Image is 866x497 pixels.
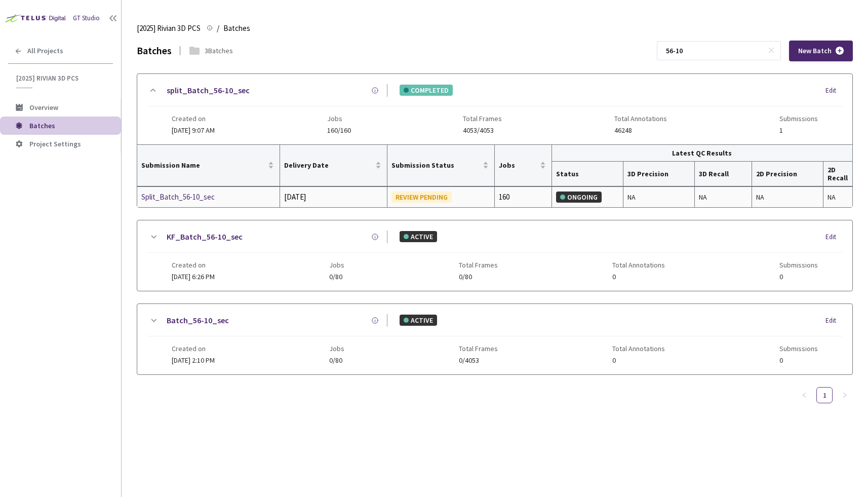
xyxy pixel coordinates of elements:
[612,261,665,269] span: Total Annotations
[327,127,351,134] span: 160/160
[29,103,58,112] span: Overview
[172,261,215,269] span: Created on
[823,162,852,186] th: 2D Recall
[463,114,502,123] span: Total Frames
[284,191,383,203] div: [DATE]
[756,192,819,203] div: NA
[459,261,498,269] span: Total Frames
[459,273,498,281] span: 0/80
[614,114,667,123] span: Total Annotations
[463,127,502,134] span: 4053/4053
[660,42,768,60] input: Search
[816,387,833,403] li: 1
[16,74,107,83] span: [2025] Rivian 3D PCS
[499,191,547,203] div: 160
[627,192,690,203] div: NA
[172,126,215,135] span: [DATE] 9:07 AM
[495,145,552,186] th: Jobs
[141,161,266,169] span: Submission Name
[779,357,818,364] span: 0
[223,22,250,34] span: Batches
[837,387,853,403] button: right
[137,304,852,374] div: Batch_56-10_secACTIVEEditCreated on[DATE] 2:10 PMJobs0/80Total Frames0/4053Total Annotations0Subm...
[205,45,233,56] div: 3 Batches
[280,145,387,186] th: Delivery Date
[779,261,818,269] span: Submissions
[141,191,249,203] a: Split_Batch_56-10_sec
[167,314,229,327] a: Batch_56-10_sec
[499,161,538,169] span: Jobs
[552,145,852,162] th: Latest QC Results
[825,316,842,326] div: Edit
[796,387,812,403] button: left
[779,127,818,134] span: 1
[825,86,842,96] div: Edit
[796,387,812,403] li: Previous Page
[400,231,437,242] div: ACTIVE
[623,162,695,186] th: 3D Precision
[779,114,818,123] span: Submissions
[842,392,848,398] span: right
[614,127,667,134] span: 46248
[327,114,351,123] span: Jobs
[612,345,665,353] span: Total Annotations
[801,392,807,398] span: left
[828,192,848,203] div: NA
[172,272,215,281] span: [DATE] 6:26 PM
[798,47,832,55] span: New Batch
[284,161,373,169] span: Delivery Date
[400,85,453,96] div: COMPLETED
[695,162,752,186] th: 3D Recall
[167,84,250,97] a: split_Batch_56-10_sec
[137,74,852,144] div: split_Batch_56-10_secCOMPLETEDEditCreated on[DATE] 9:07 AMJobs160/160Total Frames4053/4053Total A...
[752,162,823,186] th: 2D Precision
[556,192,602,203] div: ONGOING
[172,345,215,353] span: Created on
[329,261,344,269] span: Jobs
[137,145,280,186] th: Submission Name
[73,13,100,23] div: GT Studio
[612,357,665,364] span: 0
[167,231,243,243] a: KF_Batch_56-10_sec
[172,356,215,365] span: [DATE] 2:10 PM
[459,357,498,364] span: 0/4053
[29,121,55,130] span: Batches
[552,162,623,186] th: Status
[27,47,63,55] span: All Projects
[329,273,344,281] span: 0/80
[612,273,665,281] span: 0
[329,345,344,353] span: Jobs
[387,145,495,186] th: Submission Status
[137,220,852,291] div: KF_Batch_56-10_secACTIVEEditCreated on[DATE] 6:26 PMJobs0/80Total Frames0/80Total Annotations0Sub...
[391,161,481,169] span: Submission Status
[699,192,747,203] div: NA
[29,139,81,148] span: Project Settings
[217,22,219,34] li: /
[400,315,437,326] div: ACTIVE
[779,345,818,353] span: Submissions
[459,345,498,353] span: Total Frames
[779,273,818,281] span: 0
[825,232,842,242] div: Edit
[329,357,344,364] span: 0/80
[137,43,172,58] div: Batches
[137,22,201,34] span: [2025] Rivian 3D PCS
[391,192,452,203] div: REVIEW PENDING
[172,114,215,123] span: Created on
[817,388,832,403] a: 1
[837,387,853,403] li: Next Page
